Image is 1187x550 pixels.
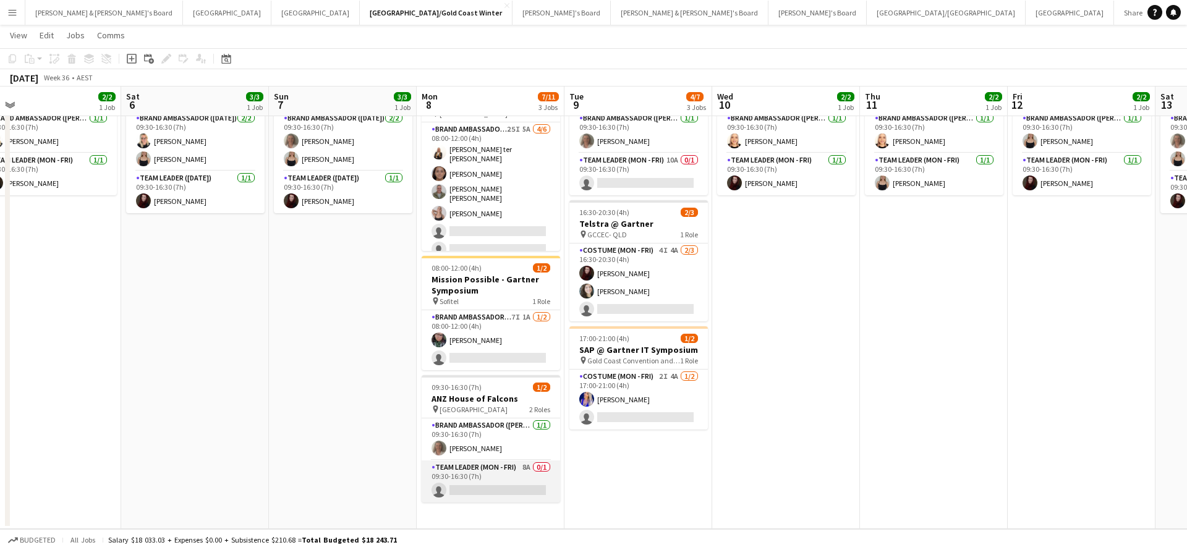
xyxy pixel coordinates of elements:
app-job-card: 08:00-12:00 (4h)1/2Mission Possible - Gartner Symposium Sofitel1 RoleBrand Ambassador ([PERSON_NA... [422,256,560,370]
div: 1 Job [985,103,1002,112]
button: [GEOGRAPHIC_DATA] [183,1,271,25]
app-card-role: Brand Ambassador ([PERSON_NAME])7I1A1/208:00-12:00 (4h)[PERSON_NAME] [422,310,560,370]
app-job-card: 09:30-16:30 (7h)1/2ANZ House of Falcons [GEOGRAPHIC_DATA]2 RolesBrand Ambassador ([PERSON_NAME])1... [422,375,560,502]
app-card-role: Team Leader (Mon - Fri)8A0/109:30-16:30 (7h) [422,460,560,502]
span: 7/11 [538,92,559,101]
span: Thu [865,91,880,102]
app-card-role: Team Leader (Mon - Fri)1/109:30-16:30 (7h)[PERSON_NAME] [865,153,1003,195]
button: [GEOGRAPHIC_DATA] [271,1,360,25]
span: 12 [1011,98,1023,112]
span: 7 [272,98,289,112]
h3: Mission Possible - Gartner Symposium [422,274,560,296]
span: All jobs [68,535,98,544]
app-card-role: Brand Ambassador ([PERSON_NAME])1/109:30-16:30 (7h)[PERSON_NAME] [569,111,708,153]
app-job-card: 17:00-21:00 (4h)1/2SAP @ Gartner IT Symposium Gold Coast Convention and Exhibition Centre1 RoleCo... [569,326,708,429]
app-job-card: 09:30-16:30 (7h)3/3ANZ House of Falcons [GEOGRAPHIC_DATA]2 RolesBrand Ambassador ([DATE])2/209:30... [126,68,265,213]
span: Total Budgeted $18 243.71 [302,535,397,544]
span: 3/3 [394,92,411,101]
div: 3 Jobs [687,103,706,112]
a: Jobs [61,27,90,43]
span: 2/2 [1133,92,1150,101]
span: 10 [715,98,733,112]
span: Tue [569,91,584,102]
span: 4/7 [686,92,704,101]
div: AEST [77,73,93,82]
app-job-card: 09:30-16:30 (7h)1/2ANZ House of Falcons [GEOGRAPHIC_DATA]2 RolesBrand Ambassador ([PERSON_NAME])1... [569,68,708,195]
span: Sofitel [440,297,459,306]
span: 2 Roles [529,405,550,414]
app-card-role: Brand Ambassador ([DATE])2/209:30-16:30 (7h)[PERSON_NAME][PERSON_NAME] [126,111,265,171]
span: [GEOGRAPHIC_DATA] [440,405,508,414]
app-card-role: Brand Ambassador ([PERSON_NAME])1/109:30-16:30 (7h)[PERSON_NAME] [717,111,856,153]
span: Budgeted [20,536,56,544]
span: Sat [126,91,140,102]
span: 1/2 [533,383,550,392]
app-card-role: Brand Ambassador ([DATE])2/209:30-16:30 (7h)[PERSON_NAME][PERSON_NAME] [274,111,412,171]
span: 1/2 [533,263,550,273]
h3: Telstra @ Gartner [569,218,708,229]
span: GCCEC- QLD [587,230,627,239]
app-card-role: Team Leader (Mon - Fri)10A0/109:30-16:30 (7h) [569,153,708,195]
app-card-role: Costume (Mon - Fri)2I4A1/217:00-21:00 (4h)[PERSON_NAME] [569,370,708,429]
button: [GEOGRAPHIC_DATA] [1026,1,1114,25]
app-card-role: Brand Ambassador ([PERSON_NAME])25I5A4/608:00-12:00 (4h)[PERSON_NAME] ter [PERSON_NAME][PERSON_NA... [422,122,560,261]
button: [GEOGRAPHIC_DATA]/Gold Coast Winter [360,1,513,25]
span: 8 [420,98,438,112]
span: 9 [568,98,584,112]
app-card-role: Team Leader ([DATE])1/109:30-16:30 (7h)[PERSON_NAME] [126,171,265,213]
app-job-card: 09:30-16:30 (7h)2/2ANZ House of Falcons [GEOGRAPHIC_DATA]2 RolesBrand Ambassador ([PERSON_NAME])1... [1013,68,1151,195]
a: View [5,27,32,43]
a: Comms [92,27,130,43]
div: 1 Job [394,103,411,112]
app-card-role: Costume (Mon - Fri)4I4A2/316:30-20:30 (4h)[PERSON_NAME][PERSON_NAME] [569,243,708,321]
span: 2/2 [985,92,1002,101]
span: Wed [717,91,733,102]
div: 1 Job [1133,103,1149,112]
div: [DATE] [10,72,38,84]
app-card-role: Brand Ambassador ([PERSON_NAME])1/109:30-16:30 (7h)[PERSON_NAME] [865,111,1003,153]
span: 3/3 [246,92,263,101]
span: View [10,30,27,41]
div: Salary $18 033.03 + Expenses $0.00 + Subsistence $210.68 = [108,535,397,544]
app-card-role: Team Leader (Mon - Fri)1/109:30-16:30 (7h)[PERSON_NAME] [1013,153,1151,195]
span: 1 Role [680,230,698,239]
div: 09:30-16:30 (7h)3/3ANZ House of Falcons [GEOGRAPHIC_DATA]2 RolesBrand Ambassador ([DATE])2/209:30... [274,68,412,213]
app-card-role: Team Leader ([DATE])1/109:30-16:30 (7h)[PERSON_NAME] [274,171,412,213]
span: 09:30-16:30 (7h) [432,383,482,392]
span: Edit [40,30,54,41]
app-card-role: Brand Ambassador ([PERSON_NAME])1/109:30-16:30 (7h)[PERSON_NAME] [1013,111,1151,153]
app-card-role: Brand Ambassador ([PERSON_NAME])1/109:30-16:30 (7h)[PERSON_NAME] [422,418,560,460]
button: [GEOGRAPHIC_DATA]/[GEOGRAPHIC_DATA] [867,1,1026,25]
button: [PERSON_NAME] & [PERSON_NAME]'s Board [25,1,183,25]
div: 3 Jobs [538,103,558,112]
app-job-card: 09:30-16:30 (7h)2/2ANZ House of Falcons [GEOGRAPHIC_DATA]2 RolesBrand Ambassador ([PERSON_NAME])1... [865,68,1003,195]
a: Edit [35,27,59,43]
span: 1 Role [532,297,550,306]
span: 6 [124,98,140,112]
app-job-card: 09:30-16:30 (7h)2/2ANZ House of Falcons [GEOGRAPHIC_DATA]2 RolesBrand Ambassador ([PERSON_NAME])1... [717,68,856,195]
h3: ANZ House of Falcons [422,393,560,404]
app-job-card: 08:00-12:00 (4h)5/7Mission Possible - Gartner Symposium [GEOGRAPHIC_DATA]2 RolesBrand Ambassador ... [422,68,560,251]
span: Week 36 [41,73,72,82]
button: [PERSON_NAME]'s Board [768,1,867,25]
span: 13 [1159,98,1174,112]
h3: SAP @ Gartner IT Symposium [569,344,708,355]
span: Mon [422,91,438,102]
span: Sat [1160,91,1174,102]
span: 2/2 [837,92,854,101]
div: 1 Job [99,103,115,112]
span: Gold Coast Convention and Exhibition Centre [587,356,680,365]
span: Jobs [66,30,85,41]
span: Comms [97,30,125,41]
app-job-card: 16:30-20:30 (4h)2/3Telstra @ Gartner GCCEC- QLD1 RoleCostume (Mon - Fri)4I4A2/316:30-20:30 (4h)[P... [569,200,708,321]
button: Budgeted [6,533,57,547]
